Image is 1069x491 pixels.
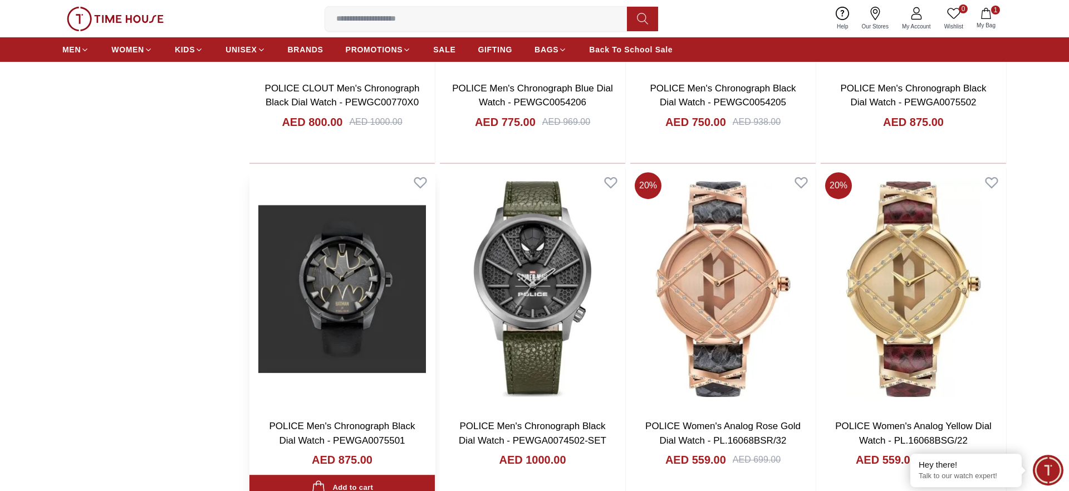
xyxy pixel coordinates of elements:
span: Back To School Sale [589,44,673,55]
a: KIDS [175,40,203,60]
span: My Bag [972,21,1000,30]
a: Back To School Sale [589,40,673,60]
span: UNISEX [225,44,257,55]
span: Our Stores [857,22,893,31]
p: Talk to our watch expert! [919,471,1013,481]
a: POLICE Men's Chronograph Black Dial Watch - PEWGA0075502 [840,83,986,108]
div: AED 969.00 [542,115,590,129]
a: WOMEN [111,40,153,60]
span: 20 % [635,172,661,199]
a: SALE [433,40,455,60]
span: MEN [62,44,81,55]
h4: AED 800.00 [282,114,342,130]
a: MEN [62,40,89,60]
div: AED 699.00 [733,453,781,466]
h4: AED 775.00 [475,114,536,130]
a: POLICE Men's Chronograph Black Dial Watch - PEWGA0074502-SET [459,421,606,446]
a: GIFTING [478,40,512,60]
a: BAGS [534,40,567,60]
a: PROMOTIONS [346,40,411,60]
span: 20 % [825,172,852,199]
a: Help [830,4,855,33]
button: 1My Bag [970,6,1002,32]
a: BRANDS [288,40,323,60]
a: POLICE Men's Chronograph Blue Dial Watch - PEWGC0054206 [452,83,613,108]
div: AED 938.00 [733,115,781,129]
a: Our Stores [855,4,895,33]
h4: AED 1000.00 [499,452,566,468]
span: My Account [898,22,935,31]
span: 1 [991,6,1000,14]
a: UNISEX [225,40,265,60]
a: POLICE Men's Chronograph Black Dial Watch - PEWGA0075501 [269,421,415,446]
h4: AED 875.00 [312,452,372,468]
div: Chat Widget [1033,455,1063,485]
span: KIDS [175,44,195,55]
span: GIFTING [478,44,512,55]
div: Hey there! [919,459,1013,470]
span: WOMEN [111,44,144,55]
h4: AED 559.00 [856,452,916,468]
span: 0 [959,4,968,13]
a: POLICE CLOUT Men's Chronograph Black Dial Watch - PEWGC00770X0 [265,83,420,108]
span: Wishlist [940,22,968,31]
img: POLICE Men's Chronograph Black Dial Watch - PEWGA0075501 [249,168,435,410]
a: 0Wishlist [938,4,970,33]
img: POLICE Men's Chronograph Black Dial Watch - PEWGA0074502-SET [440,168,625,410]
h4: AED 559.00 [665,452,726,468]
span: BAGS [534,44,558,55]
span: SALE [433,44,455,55]
a: POLICE Women's Analog Rose Gold Dial Watch - PL.16068BSR/32 [645,421,801,446]
h4: AED 875.00 [883,114,944,130]
img: ... [67,7,164,31]
h4: AED 750.00 [665,114,726,130]
a: POLICE Women's Analog Yellow Dial Watch - PL.16068BSG/22 [835,421,992,446]
span: Help [832,22,853,31]
span: BRANDS [288,44,323,55]
img: POLICE Women's Analog Yellow Dial Watch - PL.16068BSG/22 [821,168,1006,410]
span: PROMOTIONS [346,44,403,55]
a: POLICE Men's Chronograph Black Dial Watch - PEWGC0054205 [650,83,796,108]
img: POLICE Women's Analog Rose Gold Dial Watch - PL.16068BSR/32 [630,168,816,410]
div: AED 1000.00 [349,115,402,129]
